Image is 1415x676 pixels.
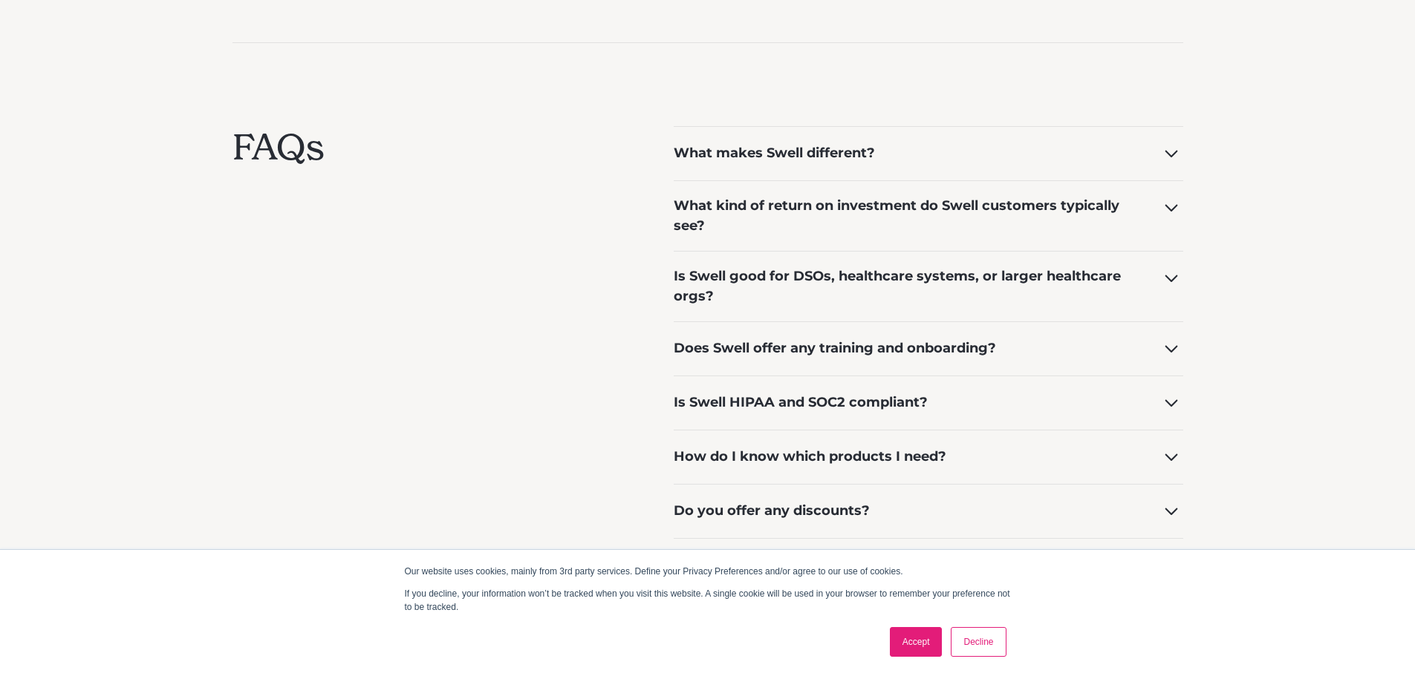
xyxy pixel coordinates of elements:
div: Is Swell good for DSOs, healthcare systems, or larger healthcare orgs? [674,266,1142,306]
div: Does Swell offer any training and onboarding? [674,338,996,358]
div: Is Swell HIPAA and SOC2 compliant? [674,393,928,413]
p: If you decline, your information won’t be tracked when you visit this website. A single cookie wi... [405,587,1011,614]
div: How do I know which products I need? [674,447,946,467]
div: What makes Swell different? [674,143,875,163]
a: Decline [951,627,1006,657]
h2: FAQs [232,126,614,169]
div: Do you offer any discounts? [674,501,870,521]
div: What kind of return on investment do Swell customers typically see? [674,196,1142,236]
p: Our website uses cookies, mainly from 3rd party services. Define your Privacy Preferences and/or ... [405,565,1011,578]
a: Accept [890,627,943,657]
